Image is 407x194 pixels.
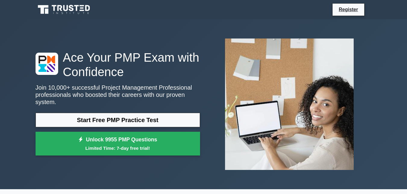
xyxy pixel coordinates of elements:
[36,50,200,79] h1: Ace Your PMP Exam with Confidence
[36,132,200,156] a: Unlock 9955 PMP QuestionsLimited Time: 7-day free trial!
[36,113,200,127] a: Start Free PMP Practice Test
[335,6,362,13] a: Register
[43,145,193,152] small: Limited Time: 7-day free trial!
[36,84,200,106] p: Join 10,000+ successful Project Management Professional professionals who boosted their careers w...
